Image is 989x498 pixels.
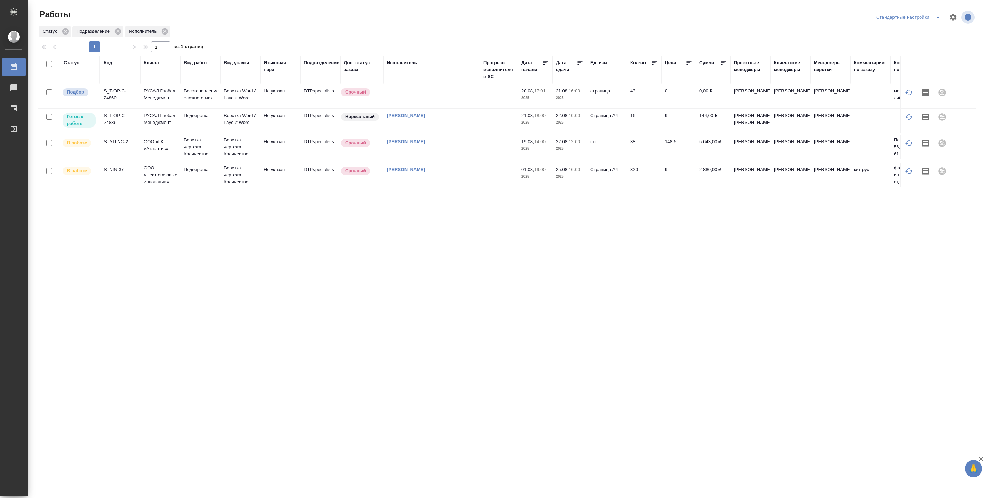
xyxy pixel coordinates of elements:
[184,88,217,101] p: Восстановление сложного мак...
[521,119,549,126] p: 2025
[534,113,546,118] p: 18:00
[534,139,546,144] p: 14:00
[387,167,425,172] a: [PERSON_NAME]
[521,59,542,73] div: Дата начала
[770,109,810,133] td: [PERSON_NAME]
[569,113,580,118] p: 10:00
[224,165,257,185] p: Верстка чертежа. Количество...
[521,113,534,118] p: 21.08,
[184,59,207,66] div: Вид работ
[62,88,96,97] div: Можно подбирать исполнителей
[224,137,257,157] p: Верстка чертежа. Количество...
[934,135,950,152] div: Проект не привязан
[961,11,976,24] span: Посмотреть информацию
[814,88,847,95] p: [PERSON_NAME]
[770,163,810,187] td: [PERSON_NAME]
[696,135,730,159] td: 5 643,00 ₽
[129,28,159,35] p: Исполнитель
[917,84,934,101] button: Скопировать мини-бриф
[587,163,627,187] td: Страница А4
[627,163,661,187] td: 320
[627,109,661,133] td: 16
[144,59,160,66] div: Клиент
[661,109,696,133] td: 9
[934,163,950,179] div: Проект не привязан
[300,84,340,108] td: DTPspecialists
[894,165,927,185] p: файлы в папке ин эти файлы отдам 04....
[587,109,627,133] td: Страница А4
[661,84,696,108] td: 0
[661,163,696,187] td: 9
[730,84,770,108] td: [PERSON_NAME]
[934,109,950,125] div: Проект не привязан
[968,461,979,476] span: 🙏
[67,167,87,174] p: В работе
[72,26,123,37] div: Подразделение
[300,163,340,187] td: DTPspecialists
[260,84,300,108] td: Не указан
[556,119,583,126] p: 2025
[814,59,847,73] div: Менеджеры верстки
[104,112,137,126] div: S_T-OP-C-24836
[67,139,87,146] p: В работе
[260,135,300,159] td: Не указан
[144,138,177,152] p: ООО «ГК «Атлантис»
[917,135,934,152] button: Скопировать мини-бриф
[945,9,961,26] span: Настроить таблицу
[734,112,767,126] p: [PERSON_NAME], [PERSON_NAME]
[696,109,730,133] td: 144,00 ₽
[734,59,767,73] div: Проектные менеджеры
[300,109,340,133] td: DTPspecialists
[730,135,770,159] td: [PERSON_NAME]
[556,167,569,172] p: 25.08,
[901,135,917,152] button: Обновить
[521,139,534,144] p: 19.08,
[587,135,627,159] td: шт
[344,59,380,73] div: Доп. статус заказа
[730,163,770,187] td: [PERSON_NAME]
[770,135,810,159] td: [PERSON_NAME]
[854,59,887,73] div: Комментарии по заказу
[521,145,549,152] p: 2025
[814,166,847,173] p: [PERSON_NAME]
[627,135,661,159] td: 38
[62,112,96,128] div: Исполнитель может приступить к работе
[901,163,917,179] button: Обновить
[345,167,366,174] p: Срочный
[521,173,549,180] p: 2025
[901,109,917,125] button: Обновить
[64,59,79,66] div: Статус
[260,163,300,187] td: Не указан
[224,59,249,66] div: Вид услуги
[521,167,534,172] p: 01.08,
[184,137,217,157] p: Верстка чертежа. Количество...
[224,88,257,101] p: Верстка Word / Layout Word
[125,26,170,37] div: Исполнитель
[699,59,714,66] div: Сумма
[854,166,887,173] p: кит-рус
[521,88,534,94] p: 20.08,
[630,59,646,66] div: Кол-во
[556,173,583,180] p: 2025
[38,9,70,20] span: Работы
[814,138,847,145] p: [PERSON_NAME]
[894,137,927,157] p: Папки 54, 55, 56, 57, 58, 60, 61 http...
[696,84,730,108] td: 0,00 ₽
[590,59,607,66] div: Ед. изм
[774,59,807,73] div: Клиентские менеджеры
[62,138,96,148] div: Исполнитель выполняет работу
[534,88,546,94] p: 17:01
[184,166,217,173] p: Подверстка
[556,139,569,144] p: 22.08,
[569,167,580,172] p: 16:00
[104,138,137,145] div: S_ATLNC-2
[894,59,927,73] div: Комментарии по работе
[696,163,730,187] td: 2 880,00 ₽
[387,59,417,66] div: Исполнитель
[104,88,137,101] div: S_T-OP-C-24860
[483,59,515,80] div: Прогресс исполнителя в SC
[184,112,217,119] p: Подверстка
[569,88,580,94] p: 16:00
[556,88,569,94] p: 21.08,
[587,84,627,108] td: страница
